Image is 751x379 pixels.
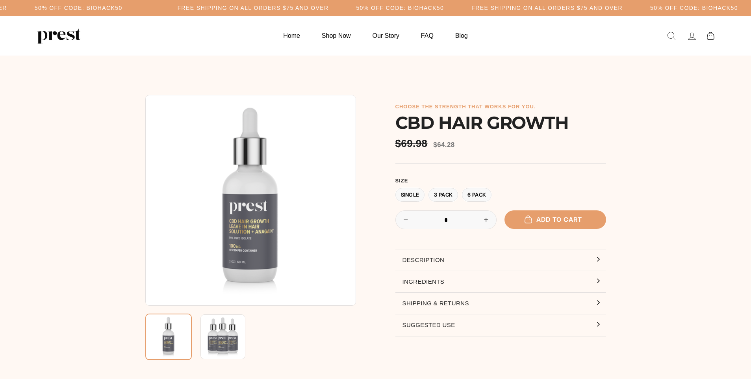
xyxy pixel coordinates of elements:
span: $64.28 [433,141,454,149]
h1: CBD HAIR GROWTH [395,114,606,132]
h5: 50% OFF CODE: BIOHACK50 [356,5,444,11]
button: Ingredients [395,271,606,292]
input: quantity [396,211,497,230]
label: 6 Pack [462,188,491,202]
a: Our Story [363,28,409,43]
span: Add to cart [528,216,582,223]
img: CBD HAIR GROWTH [145,314,192,360]
h5: 50% OFF CODE: BIOHACK50 [650,5,738,11]
span: $69.98 [395,137,430,150]
a: FAQ [411,28,443,43]
button: Reduce item quantity by one [396,211,416,229]
button: Increase item quantity by one [476,211,496,229]
h6: choose the strength that works for you. [395,104,606,110]
label: Single [395,188,425,202]
label: Size [395,178,606,184]
h5: Free Shipping on all orders $75 and over [178,5,329,11]
img: PREST ORGANICS [37,28,80,44]
a: Home [273,28,310,43]
img: CBD HAIR GROWTH [200,314,245,359]
a: Blog [445,28,478,43]
a: Shop Now [312,28,361,43]
button: Add to cart [504,210,606,229]
img: CBD HAIR GROWTH [145,95,356,306]
button: Shipping & Returns [395,293,606,314]
label: 3 Pack [428,188,458,202]
h5: 50% OFF CODE: BIOHACK50 [35,5,122,11]
h5: Free Shipping on all orders $75 and over [471,5,623,11]
button: Suggested Use [395,314,606,336]
ul: Primary [273,28,477,43]
button: Description [395,249,606,271]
